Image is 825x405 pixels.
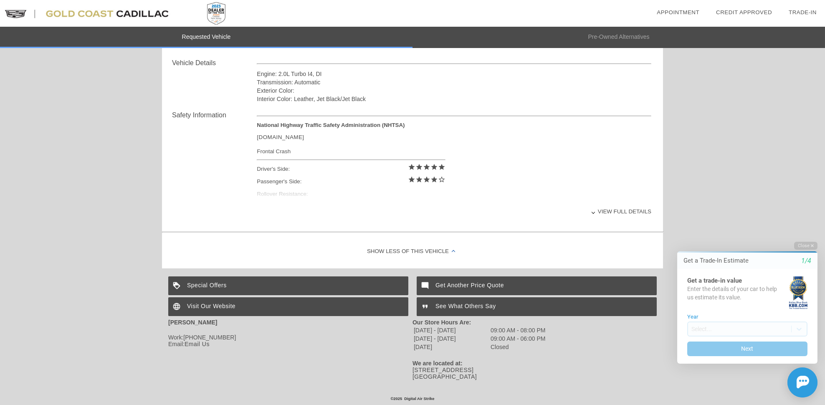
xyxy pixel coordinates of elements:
[183,334,236,341] span: [PHONE_NUMBER]
[423,163,430,171] i: star
[257,86,651,95] div: Exterior Color:
[412,367,477,380] a: [STREET_ADDRESS][GEOGRAPHIC_DATA]
[257,146,445,157] div: Frontal Crash
[490,343,546,351] td: Closed
[168,276,187,295] img: ic_loyalty_white_24dp_2x.png
[490,327,546,334] td: 09:00 AM - 08:00 PM
[415,176,423,183] i: star
[716,9,772,15] a: Credit Approved
[257,95,651,103] div: Interior Color: Leather, Jet Black/Jet Black
[413,343,489,351] td: [DATE]
[413,327,489,334] td: [DATE] - [DATE]
[430,176,438,183] i: star
[257,70,651,78] div: Engine: 2.0L Turbo I4, DI
[423,176,430,183] i: star
[412,27,825,48] li: Pre-Owned Alternatives
[789,9,817,15] a: Trade-In
[257,175,445,188] div: Passenger's Side:
[417,297,435,316] img: ic_format_quote_white_24dp_2x.png
[257,122,405,128] strong: National Highway Traffic Safety Administration (NHTSA)
[168,297,408,316] a: Visit Our Website
[257,78,651,86] div: Transmission: Automatic
[657,9,699,15] a: Appointment
[408,163,415,171] i: star
[413,335,489,342] td: [DATE] - [DATE]
[490,335,546,342] td: 09:00 AM - 06:00 PM
[168,341,412,347] div: Email:
[430,163,438,171] i: star
[257,201,651,222] div: View full details
[438,176,445,183] i: star_border
[172,58,257,68] div: Vehicle Details
[660,234,825,405] iframe: Chat Assistance
[408,176,415,183] i: star
[412,360,463,367] strong: We are located at:
[417,276,435,295] img: ic_mode_comment_white_24dp_2x.png
[172,110,257,120] div: Safety Information
[168,276,408,295] a: Special Offers
[168,319,217,326] strong: [PERSON_NAME]
[417,297,657,316] a: See What Others Say
[438,163,445,171] i: star
[185,341,210,347] a: Email Us
[412,319,471,326] strong: Our Store Hours Are:
[257,134,304,140] a: [DOMAIN_NAME]
[162,235,663,268] div: Show Less of this Vehicle
[257,163,445,175] div: Driver's Side:
[168,334,412,341] div: Work:
[417,276,657,295] a: Get Another Price Quote
[168,297,187,316] img: ic_language_white_24dp_2x.png
[415,163,423,171] i: star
